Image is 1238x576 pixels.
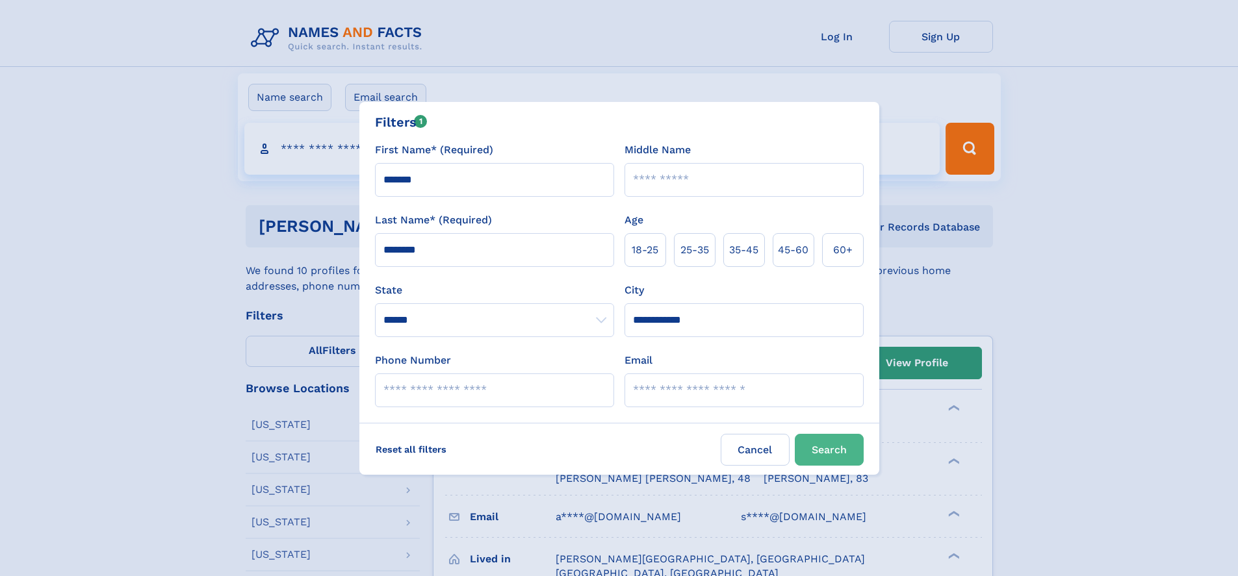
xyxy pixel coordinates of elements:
[625,282,644,298] label: City
[729,242,758,258] span: 35‑45
[625,353,652,368] label: Email
[680,242,709,258] span: 25‑35
[778,242,808,258] span: 45‑60
[375,212,492,228] label: Last Name* (Required)
[833,242,853,258] span: 60+
[632,242,658,258] span: 18‑25
[625,212,643,228] label: Age
[721,434,790,466] label: Cancel
[375,282,614,298] label: State
[375,353,451,368] label: Phone Number
[375,112,428,132] div: Filters
[375,142,493,158] label: First Name* (Required)
[367,434,455,465] label: Reset all filters
[795,434,864,466] button: Search
[625,142,691,158] label: Middle Name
